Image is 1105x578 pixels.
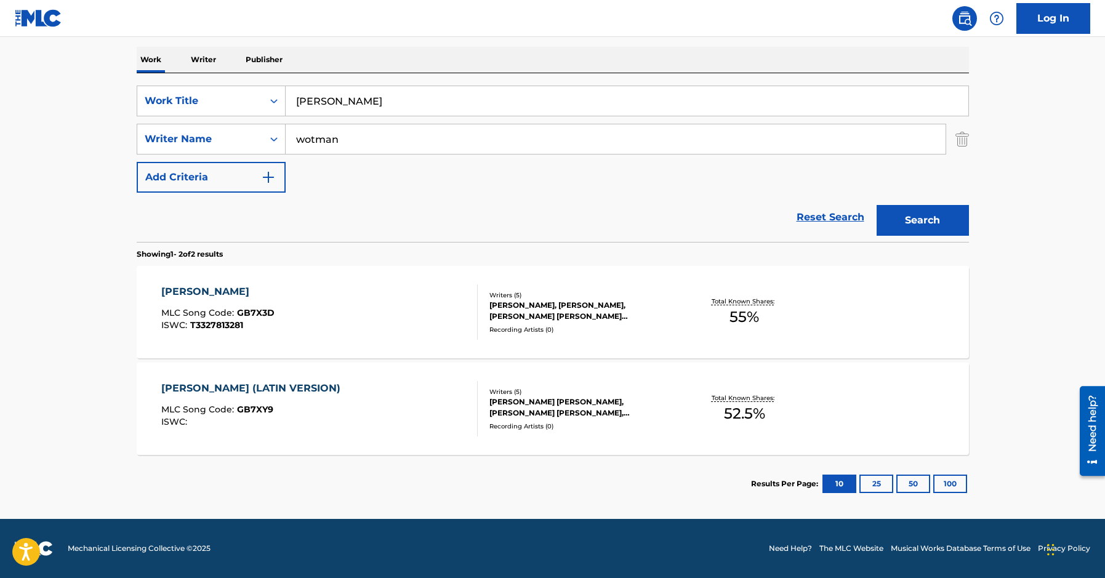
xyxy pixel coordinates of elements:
[489,396,675,419] div: [PERSON_NAME] [PERSON_NAME], [PERSON_NAME] [PERSON_NAME], [PERSON_NAME], [PERSON_NAME] [PERSON_NA...
[822,475,856,493] button: 10
[489,300,675,322] div: [PERSON_NAME], [PERSON_NAME], [PERSON_NAME] [PERSON_NAME] [PERSON_NAME], [PERSON_NAME] [PERSON_NAME]
[137,249,223,260] p: Showing 1 - 2 of 2 results
[933,475,967,493] button: 100
[896,475,930,493] button: 50
[489,387,675,396] div: Writers ( 5 )
[729,306,759,328] span: 55 %
[161,307,237,318] span: MLC Song Code :
[137,47,165,73] p: Work
[1016,3,1090,34] a: Log In
[1038,543,1090,554] a: Privacy Policy
[161,416,190,427] span: ISWC :
[145,132,255,147] div: Writer Name
[769,543,812,554] a: Need Help?
[712,393,778,403] p: Total Known Shares:
[952,6,977,31] a: Public Search
[984,6,1009,31] div: Help
[137,162,286,193] button: Add Criteria
[712,297,778,306] p: Total Known Shares:
[955,124,969,155] img: Delete Criterion
[68,543,211,554] span: Mechanical Licensing Collective © 2025
[1043,519,1105,578] iframe: Chat Widget
[242,47,286,73] p: Publisher
[790,204,870,231] a: Reset Search
[859,475,893,493] button: 25
[161,381,347,396] div: [PERSON_NAME] (LATIN VERSION)
[819,543,883,554] a: The MLC Website
[237,307,275,318] span: GB7X3D
[161,284,275,299] div: [PERSON_NAME]
[989,11,1004,26] img: help
[877,205,969,236] button: Search
[891,543,1031,554] a: Musical Works Database Terms of Use
[15,9,62,27] img: MLC Logo
[261,170,276,185] img: 9d2ae6d4665cec9f34b9.svg
[489,422,675,431] div: Recording Artists ( 0 )
[1047,531,1055,568] div: Drag
[137,266,969,358] a: [PERSON_NAME]MLC Song Code:GB7X3DISWC:T3327813281Writers (5)[PERSON_NAME], [PERSON_NAME], [PERSON...
[489,291,675,300] div: Writers ( 5 )
[161,319,190,331] span: ISWC :
[190,319,243,331] span: T3327813281
[724,403,765,425] span: 52.5 %
[237,404,273,415] span: GB7XY9
[751,478,821,489] p: Results Per Page:
[187,47,220,73] p: Writer
[1071,380,1105,483] iframe: Resource Center
[489,325,675,334] div: Recording Artists ( 0 )
[957,11,972,26] img: search
[161,404,237,415] span: MLC Song Code :
[145,94,255,108] div: Work Title
[15,541,53,556] img: logo
[137,363,969,455] a: [PERSON_NAME] (LATIN VERSION)MLC Song Code:GB7XY9ISWC:Writers (5)[PERSON_NAME] [PERSON_NAME], [PE...
[137,86,969,242] form: Search Form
